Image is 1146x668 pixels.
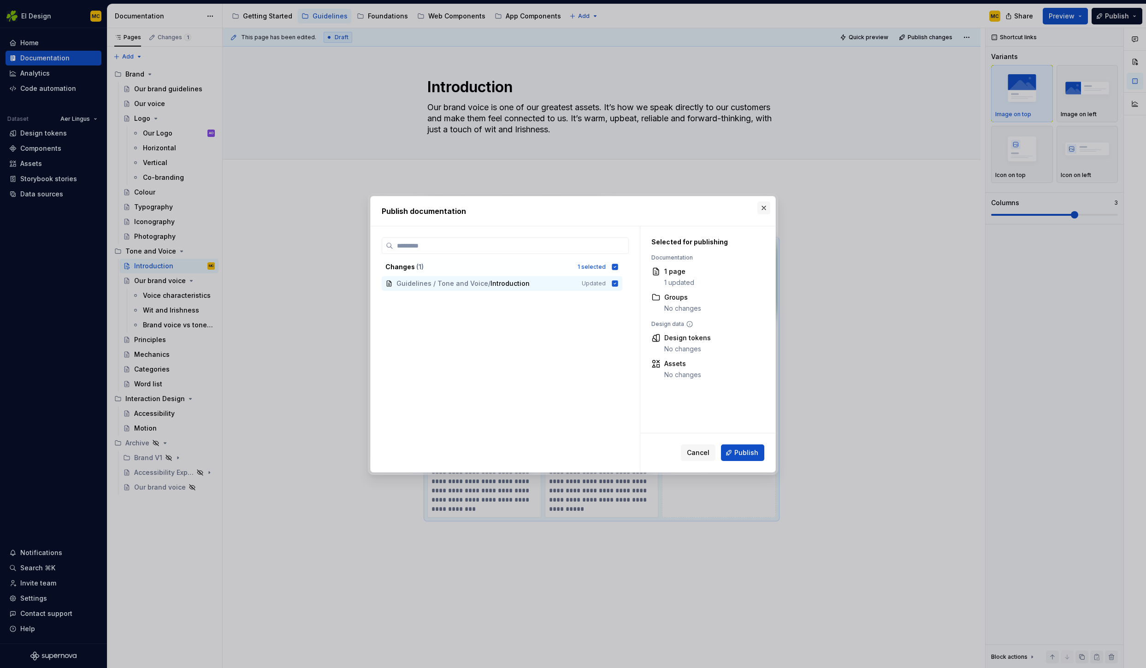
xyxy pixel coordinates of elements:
div: 1 updated [664,278,694,287]
span: Updated [582,280,606,287]
span: / [488,279,490,288]
span: Cancel [687,448,709,457]
div: Changes [385,262,572,272]
button: Publish [721,444,764,461]
div: No changes [664,344,711,354]
span: Publish [734,448,758,457]
div: Documentation [651,254,760,261]
span: Guidelines / Tone and Voice [396,279,488,288]
div: 1 selected [578,263,606,271]
div: No changes [664,370,701,379]
span: ( 1 ) [416,263,424,271]
div: Design tokens [664,333,711,343]
div: 1 page [664,267,694,276]
div: No changes [664,304,701,313]
div: Design data [651,320,760,328]
span: Introduction [490,279,530,288]
button: Cancel [681,444,715,461]
div: Assets [664,359,701,368]
div: Selected for publishing [651,237,760,247]
div: Groups [664,293,701,302]
h2: Publish documentation [382,206,764,217]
